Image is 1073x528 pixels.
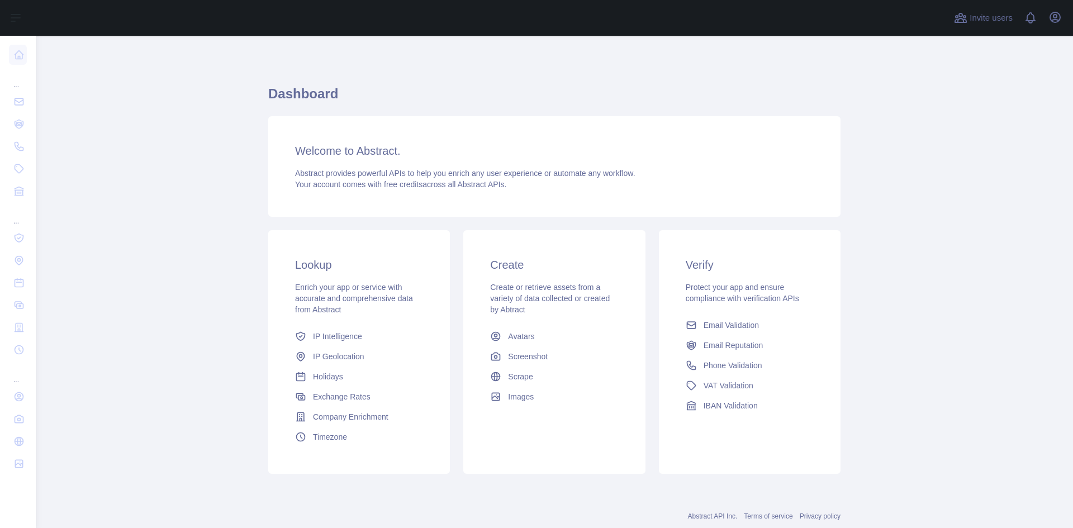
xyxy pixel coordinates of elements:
span: Screenshot [508,351,548,362]
span: VAT Validation [704,380,753,391]
a: Privacy policy [800,512,841,520]
h3: Welcome to Abstract. [295,143,814,159]
span: Scrape [508,371,533,382]
a: Terms of service [744,512,792,520]
span: Holidays [313,371,343,382]
a: Abstract API Inc. [688,512,738,520]
h3: Create [490,257,618,273]
a: IP Geolocation [291,346,428,367]
h1: Dashboard [268,85,841,112]
a: IBAN Validation [681,396,818,416]
span: Abstract provides powerful APIs to help you enrich any user experience or automate any workflow. [295,169,635,178]
span: Your account comes with across all Abstract APIs. [295,180,506,189]
a: Holidays [291,367,428,387]
a: Images [486,387,623,407]
span: Exchange Rates [313,391,371,402]
span: IP Intelligence [313,331,362,342]
div: ... [9,67,27,89]
div: ... [9,362,27,384]
h3: Lookup [295,257,423,273]
a: VAT Validation [681,375,818,396]
span: Images [508,391,534,402]
span: Invite users [970,12,1013,25]
span: Email Validation [704,320,759,331]
span: IBAN Validation [704,400,758,411]
span: IP Geolocation [313,351,364,362]
h3: Verify [686,257,814,273]
button: Invite users [952,9,1015,27]
span: Avatars [508,331,534,342]
span: Company Enrichment [313,411,388,422]
a: Exchange Rates [291,387,428,407]
div: ... [9,203,27,226]
span: Phone Validation [704,360,762,371]
a: Timezone [291,427,428,447]
span: Timezone [313,431,347,443]
span: free credits [384,180,422,189]
a: Email Reputation [681,335,818,355]
span: Email Reputation [704,340,763,351]
span: Protect your app and ensure compliance with verification APIs [686,283,799,303]
span: Enrich your app or service with accurate and comprehensive data from Abstract [295,283,413,314]
a: Email Validation [681,315,818,335]
a: Screenshot [486,346,623,367]
a: Scrape [486,367,623,387]
a: Avatars [486,326,623,346]
a: Company Enrichment [291,407,428,427]
a: IP Intelligence [291,326,428,346]
span: Create or retrieve assets from a variety of data collected or created by Abtract [490,283,610,314]
a: Phone Validation [681,355,818,375]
